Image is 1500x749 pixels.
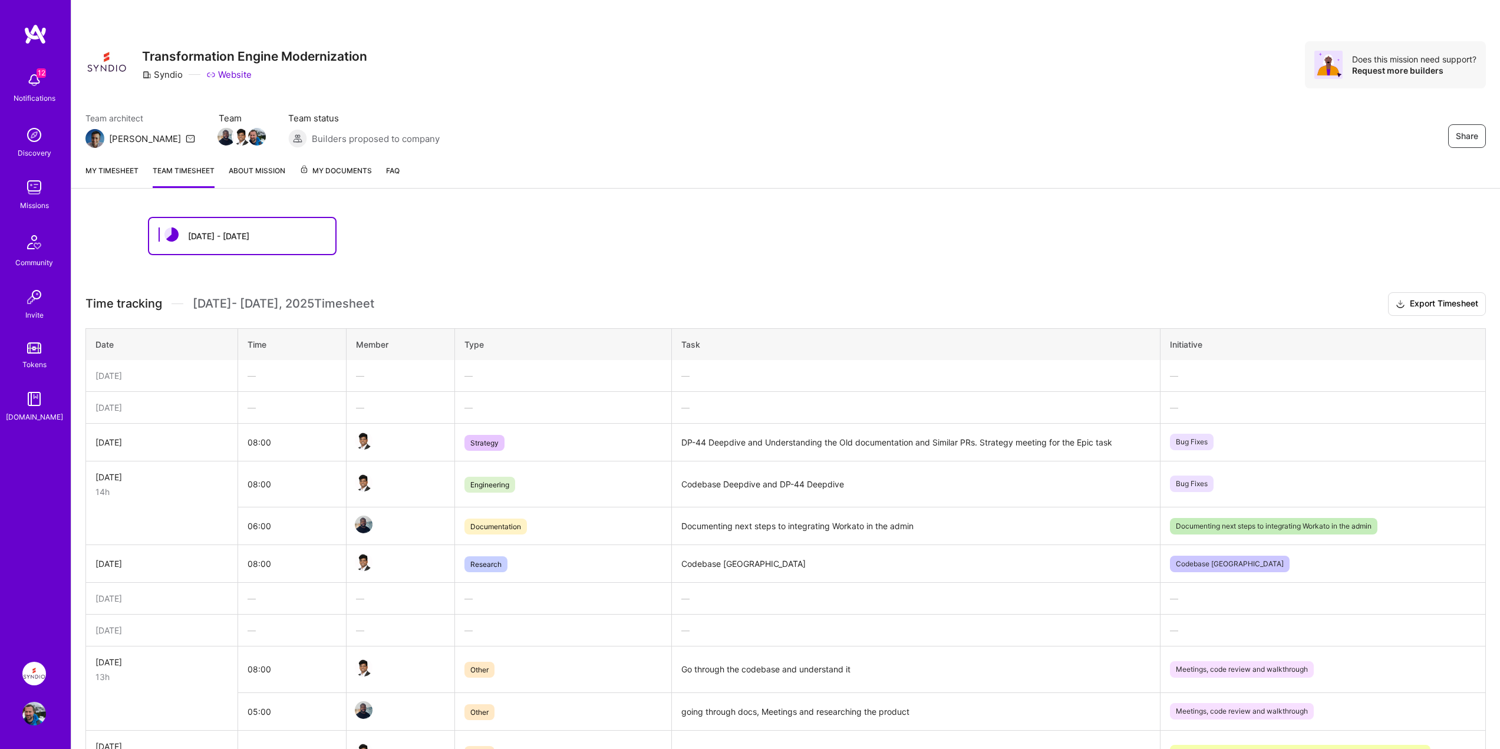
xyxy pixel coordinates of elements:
td: 08:00 [238,545,346,583]
td: 05:00 [238,692,346,730]
a: My timesheet [85,164,139,188]
a: Team Member Avatar [234,127,249,147]
img: User Avatar [22,702,46,725]
h3: Transformation Engine Modernization [142,49,367,64]
a: Team Member Avatar [356,431,371,451]
img: Team Architect [85,129,104,148]
div: — [464,624,662,636]
div: — [681,624,1150,636]
img: guide book [22,387,46,411]
a: About Mission [229,164,285,188]
a: Team Member Avatar [249,127,265,147]
span: Bug Fixes [1170,434,1214,450]
img: Community [20,228,48,256]
div: Request more builders [1352,65,1476,76]
div: — [681,401,1150,414]
span: Team [219,112,265,124]
img: Team Member Avatar [355,553,372,571]
span: [DATE] - [DATE] , 2025 Timesheet [193,296,374,311]
div: — [1170,401,1476,414]
span: Meetings, code review and walkthrough [1170,703,1314,720]
div: [DATE] [95,624,228,636]
img: logo [24,24,47,45]
td: 08:00 [238,461,346,507]
div: [DATE] [95,436,228,448]
img: Company Logo [85,41,128,84]
span: Builders proposed to company [312,133,440,145]
div: — [464,401,662,414]
td: 06:00 [238,507,346,545]
div: [DATE] [95,557,228,570]
div: [DOMAIN_NAME] [6,411,63,423]
div: — [356,624,445,636]
i: icon CompanyGray [142,70,151,80]
td: going through docs, Meetings and researching the product [672,692,1160,730]
a: Team Member Avatar [356,552,371,572]
td: Codebase [GEOGRAPHIC_DATA] [672,545,1160,583]
img: discovery [22,123,46,147]
div: — [248,369,337,382]
div: [DATE] - [DATE] [188,230,249,242]
a: User Avatar [19,702,49,725]
div: — [681,369,1150,382]
img: Team Member Avatar [233,128,250,146]
span: Engineering [464,477,515,493]
img: Team Member Avatar [355,474,372,491]
img: Builders proposed to company [288,129,307,148]
div: — [1170,369,1476,382]
a: My Documents [299,164,372,188]
div: — [681,592,1150,605]
span: Share [1456,130,1478,142]
span: Time tracking [85,296,162,311]
div: Notifications [14,92,55,104]
span: Other [464,662,494,678]
span: Documenting next steps to integrating Workato in the admin [1170,518,1377,534]
div: [PERSON_NAME] [109,133,181,145]
a: FAQ [386,164,400,188]
img: teamwork [22,176,46,199]
img: Team Member Avatar [355,432,372,450]
div: Missions [20,199,49,212]
td: Go through the codebase and understand it [672,646,1160,693]
span: Codebase [GEOGRAPHIC_DATA] [1170,556,1290,572]
a: Team Member Avatar [356,473,371,493]
div: — [356,592,445,605]
div: Discovery [18,147,51,159]
th: Date [86,328,238,360]
td: Documenting next steps to integrating Workato in the admin [672,507,1160,545]
td: DP-44 Deepdive and Understanding the Old documentation and Similar PRs. Strategy meeting for the ... [672,423,1160,461]
th: Type [454,328,671,360]
img: Invite [22,285,46,309]
th: Task [672,328,1160,360]
td: Codebase Deepdive and DP-44 Deepdive [672,461,1160,507]
a: Syndio: Transformation Engine Modernization [19,662,49,685]
span: Team status [288,112,440,124]
a: Team Member Avatar [219,127,234,147]
img: tokens [27,342,41,354]
span: Documentation [464,519,527,534]
th: Time [238,328,346,360]
th: Member [346,328,454,360]
img: Syndio: Transformation Engine Modernization [22,662,46,685]
img: Team Member Avatar [217,128,235,146]
div: Does this mission need support? [1352,54,1476,65]
div: — [464,592,662,605]
div: Tokens [22,358,47,371]
div: [DATE] [95,656,228,668]
div: [DATE] [95,369,228,382]
span: Team architect [85,112,195,124]
div: — [248,401,337,414]
div: Invite [25,309,44,321]
i: icon Download [1396,298,1405,311]
td: 08:00 [238,646,346,693]
div: [DATE] [95,592,228,605]
div: [DATE] [95,471,228,483]
span: 12 [37,68,46,78]
button: Share [1448,124,1486,148]
div: — [248,624,337,636]
a: Team Member Avatar [356,700,371,720]
div: — [1170,624,1476,636]
img: Avatar [1314,51,1343,79]
img: Team Member Avatar [355,659,372,677]
span: Strategy [464,435,505,451]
